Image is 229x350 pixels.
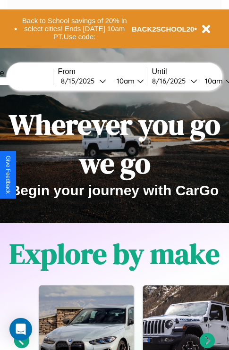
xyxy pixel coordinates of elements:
[61,76,99,85] div: 8 / 15 / 2025
[9,234,220,273] h1: Explore by make
[109,76,147,86] button: 10am
[17,14,132,43] button: Back to School savings of 20% in select cities! Ends [DATE] 10am PT.Use code:
[58,67,147,76] label: From
[200,76,225,85] div: 10am
[58,76,109,86] button: 8/15/2025
[9,318,32,341] div: Open Intercom Messenger
[5,156,11,194] div: Give Feedback
[112,76,137,85] div: 10am
[132,25,195,33] b: BACK2SCHOOL20
[152,76,190,85] div: 8 / 16 / 2025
